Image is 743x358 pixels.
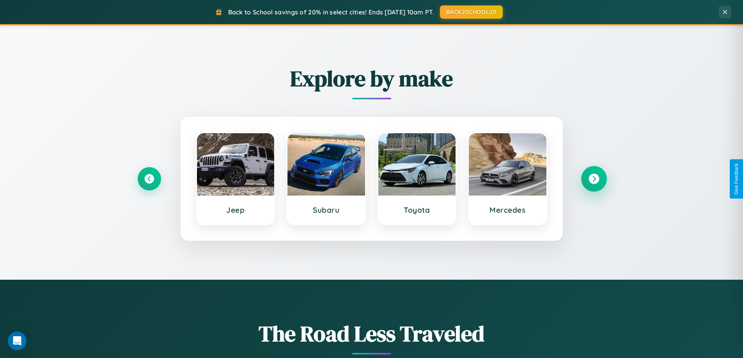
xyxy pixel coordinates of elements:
[138,319,606,349] h1: The Road Less Traveled
[138,63,606,93] h2: Explore by make
[295,205,357,215] h3: Subaru
[205,205,267,215] h3: Jeep
[477,205,539,215] h3: Mercedes
[228,8,434,16] span: Back to School savings of 20% in select cities! Ends [DATE] 10am PT.
[440,5,503,19] button: BACK2SCHOOL20
[8,332,27,350] div: Open Intercom Messenger
[734,163,739,195] div: Give Feedback
[386,205,448,215] h3: Toyota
